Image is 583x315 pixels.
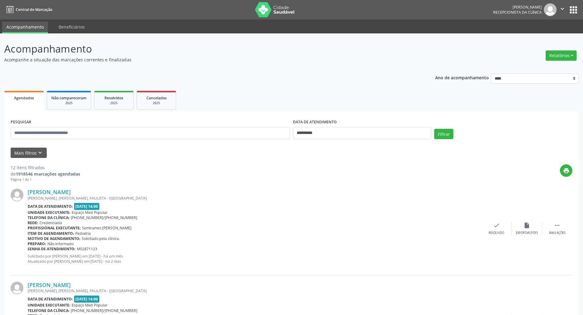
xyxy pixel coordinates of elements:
[28,210,70,215] b: Unidade executante:
[28,308,70,313] b: Telefone da clínica:
[146,95,167,101] span: Cancelados
[74,203,100,210] span: [DATE] 14:00
[11,282,23,294] img: img
[493,5,542,10] div: [PERSON_NAME]
[28,215,70,220] b: Telefone da clínica:
[435,74,489,81] p: Ano de acompanhamento
[82,225,131,231] span: Semirames [PERSON_NAME]
[554,222,561,229] i: 
[28,236,80,241] b: Motivo de agendamento:
[11,171,80,177] div: de
[54,22,89,32] a: Beneficiários
[11,164,80,171] div: 12 itens filtrados
[28,288,481,293] div: [PERSON_NAME], [PERSON_NAME], PAULISTA - [GEOGRAPHIC_DATA]
[11,189,23,201] img: img
[4,5,52,15] a: Central de Marcação
[11,148,47,158] button: Mais filtroskeyboard_arrow_down
[39,220,62,225] span: Credenciada
[28,282,71,288] a: [PERSON_NAME]
[2,22,48,33] a: Acompanhamento
[16,7,52,12] span: Central de Marcação
[560,164,572,177] button: print
[549,231,565,235] div: Mais ações
[14,95,34,101] span: Agendados
[37,149,43,156] i: keyboard_arrow_down
[28,246,76,252] b: Senha de atendimento:
[28,231,74,236] b: Item de agendamento:
[28,225,81,231] b: Profissional executante:
[77,246,97,252] span: M02871123
[47,241,73,246] span: Não informado
[99,101,129,105] div: 2025
[293,118,337,127] label: DATA DE ATENDIMENTO
[28,189,71,195] a: [PERSON_NAME]
[11,177,80,182] div: Página 1 de 1
[28,196,481,201] div: [PERSON_NAME], [PERSON_NAME], PAULISTA - [GEOGRAPHIC_DATA]
[141,101,172,105] div: 2025
[4,41,406,56] p: Acompanhamento
[557,3,568,16] button: 
[71,308,137,313] span: [PHONE_NUMBER]/[PHONE_NUMBER]
[4,56,406,63] p: Acompanhe a situação das marcações correntes e finalizadas
[28,254,481,264] p: Solicitado por [PERSON_NAME] em [DATE] - há um mês Atualizado por [PERSON_NAME] em [DATE] - há 2 ...
[434,129,453,139] button: Filtrar
[11,118,31,127] label: PESQUISAR
[493,10,542,15] span: Recepcionista da clínica
[16,171,80,177] strong: 1918546 marcações agendadas
[563,167,570,174] i: print
[559,5,566,12] i: 
[489,231,504,235] div: Resolvido
[493,222,500,229] i: check
[72,303,107,308] span: Espaço Med Popular
[546,50,577,61] button: Relatórios
[75,231,91,236] span: Pediatria
[82,236,120,241] span: Solicitado pela clínica.
[28,204,73,209] b: Data de atendimento:
[28,303,70,308] b: Unidade executante:
[71,215,137,220] span: [PHONE_NUMBER]/[PHONE_NUMBER]
[51,101,87,105] div: 2025
[104,95,123,101] span: Resolvidos
[568,5,579,15] button: apps
[28,220,38,225] b: Rede:
[72,210,107,215] span: Espaço Med Popular
[74,296,100,303] span: [DATE] 14:00
[523,222,530,229] i: insert_drive_file
[28,296,73,302] b: Data de atendimento:
[28,241,46,246] b: Preparo:
[516,231,538,235] div: Exportar (PDF)
[544,3,557,16] img: img
[51,95,87,101] span: Não compareceram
